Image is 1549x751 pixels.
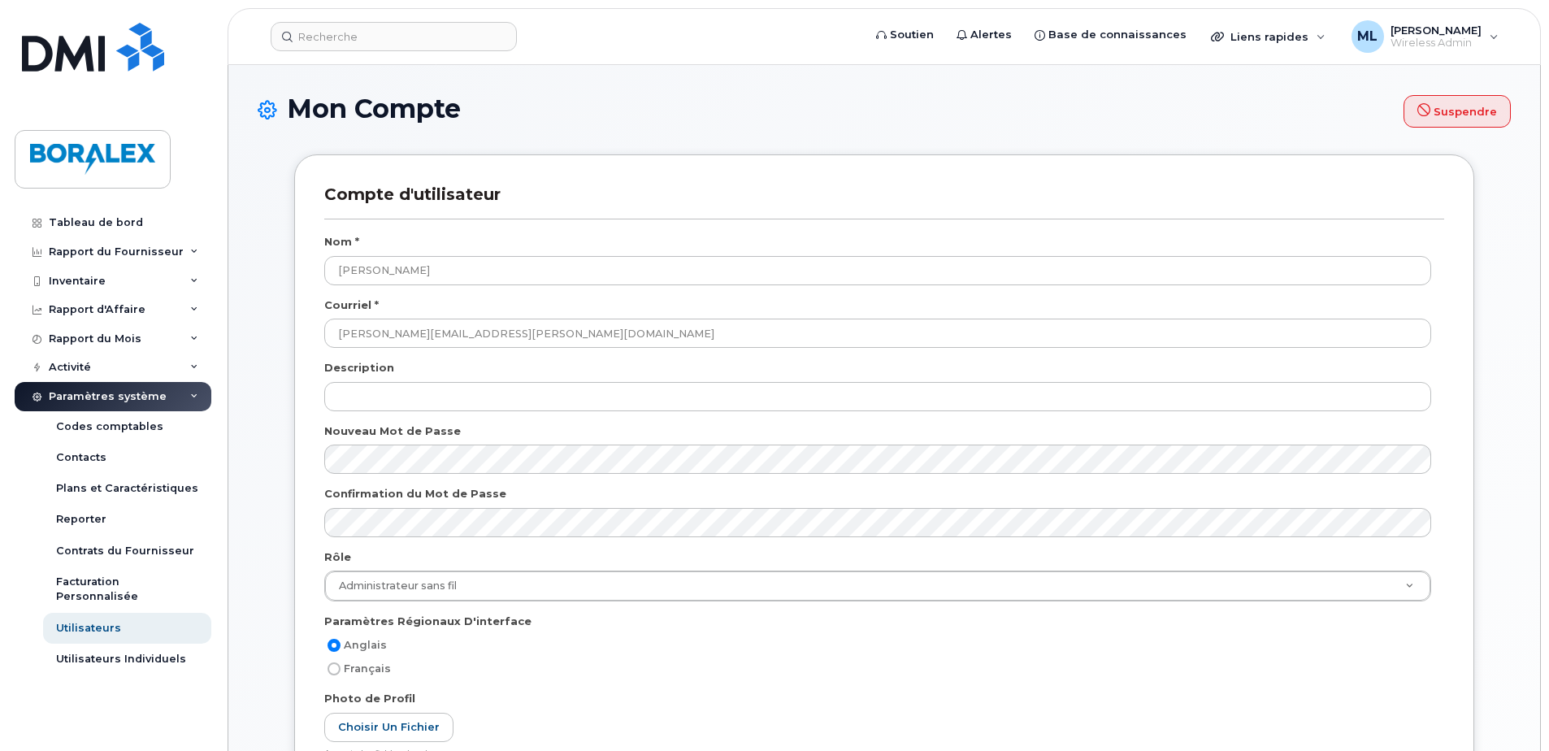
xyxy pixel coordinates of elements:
span: Anglais [344,639,387,651]
span: Français [344,662,391,675]
label: Nom * [324,234,359,250]
h3: Compte d'utilisateur [324,184,1444,219]
label: Confirmation du Mot de Passe [324,486,506,501]
label: Paramètres Régionaux D'interface [324,614,532,629]
a: Administrateur sans fil [325,571,1430,601]
label: Description [324,360,394,375]
button: Suspendre [1404,95,1511,128]
label: Choisir un fichier [324,713,453,743]
span: Administrateur sans fil [329,579,457,593]
label: Nouveau Mot de Passe [324,423,461,439]
input: Français [328,662,341,675]
label: Photo de Profil [324,691,415,706]
label: Rôle [324,549,351,565]
label: Courriel * [324,297,379,313]
input: Anglais [328,639,341,652]
h1: Mon Compte [258,94,1511,128]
